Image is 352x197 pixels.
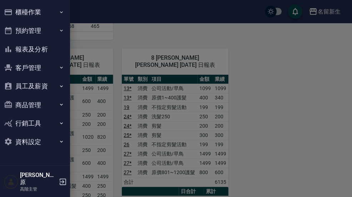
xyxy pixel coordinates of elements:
p: 高階主管 [22,185,58,191]
button: 報表及分析 [3,40,69,58]
button: 客戶管理 [3,58,69,77]
button: 櫃檯作業 [3,3,69,21]
button: 資料設定 [3,132,69,151]
button: 預約管理 [3,21,69,40]
button: 行銷工具 [3,113,69,132]
button: 商品管理 [3,95,69,114]
img: Person [6,174,20,188]
button: 員工及薪資 [3,77,69,95]
h5: [PERSON_NAME]原 [22,171,58,185]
